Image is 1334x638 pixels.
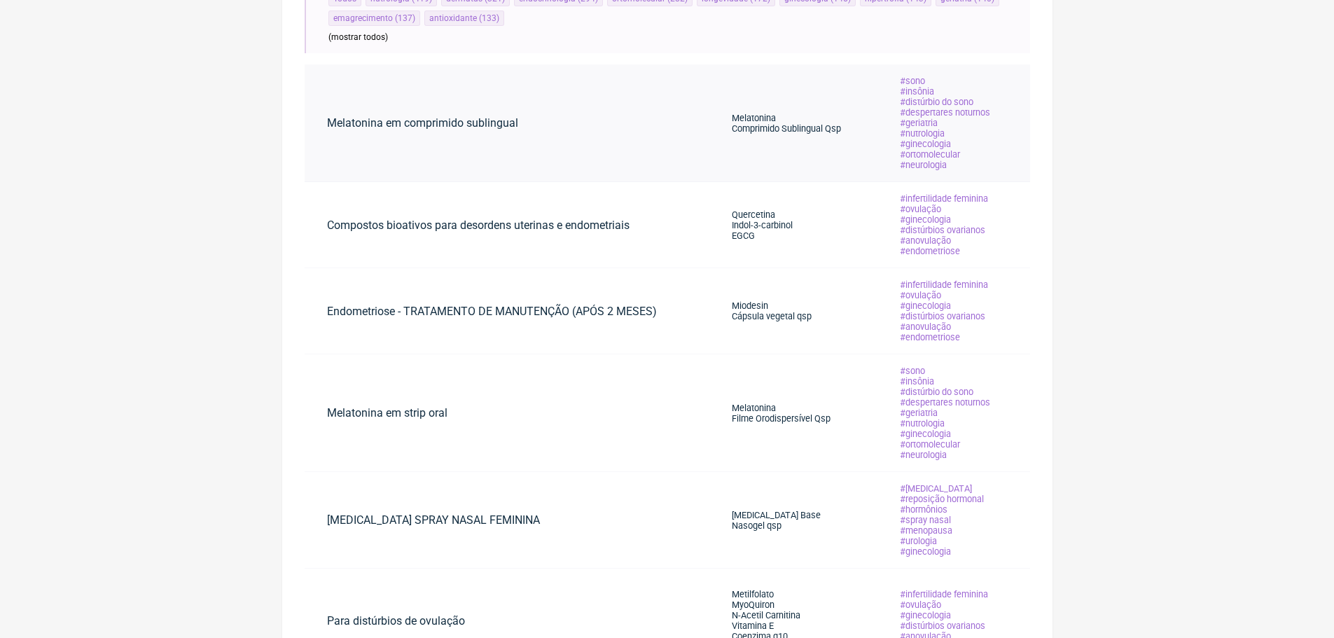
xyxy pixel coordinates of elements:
a: Miodesin Cápsula vegetal qsp [709,281,834,342]
span: Filme Orodispersível Qsp [732,413,831,424]
span: ginecologia [898,546,952,557]
span: ovulação [898,599,942,610]
a: infertilidade feminina ovulação ginecologia distúrbios ovarianos anovulação endometriose [876,182,1011,268]
span: Vitamina E [732,620,774,631]
span: despertares noturnos [898,107,991,118]
span: distúrbios ovarianos [898,311,986,321]
span: distúrbios ovarianos [898,225,986,235]
a: Compostos bioativos para desordens uterinas e endometriais [305,207,652,243]
span: Cápsula vegetal qsp [732,311,812,321]
span: geriatria [898,408,938,418]
span: antioxidante [429,13,477,23]
span: ginecologia [898,214,952,225]
span: infertilidade feminina [898,589,989,599]
span: despertares noturnos [898,397,991,408]
span: neurologia [898,160,947,170]
span: ( 133 ) [477,13,499,23]
a: sono insônia distúrbio do sono despertares noturnos geriatria nutrologia ginecologia ortomolecula... [876,64,1013,181]
a: emagrecimento(137) [333,13,415,23]
span: Indol-3-carbinol [732,220,793,230]
span: distúrbios ovarianos [898,620,986,631]
span: spray nasal [898,515,952,525]
a: [MEDICAL_DATA] reposição hormonal hormônios spray nasal menopausa urologia ginecologia [876,472,1007,568]
span: endometriose [898,246,961,256]
a: sono insônia distúrbio do sono despertares noturnos geriatria nutrologia ginecologia ortomolecula... [876,354,1013,471]
span: geriatria [898,118,938,128]
span: Melatonina [732,113,776,123]
a: Melatonina Filme Orodispersível Qsp [709,382,853,444]
span: nutrologia [898,128,945,139]
a: infertilidade feminina ovulação ginecologia distúrbios ovarianos anovulação endometriose [876,268,1011,354]
span: anovulação [898,321,952,332]
a: [MEDICAL_DATA] Base Nasogel qsp [709,490,843,551]
a: Melatonina em strip oral [305,395,470,431]
span: endometriose [898,332,961,342]
span: menopausa [898,525,953,536]
span: ortomolecular [898,439,961,450]
span: distúrbio do sono [898,97,974,107]
a: Quercetina Indol-3-carbinol EGCG [709,189,815,261]
span: (mostrar todos) [328,32,388,42]
span: insônia [898,376,935,387]
span: sono [898,76,926,86]
span: MyoQuiron [732,599,774,610]
a: Melatonina Comprimido Sublingual Qsp [709,92,863,154]
span: neurologia [898,450,947,460]
a: [MEDICAL_DATA] SPRAY NASAL FEMININA [305,502,562,538]
span: Comprimido Sublingual Qsp [732,123,841,134]
span: distúrbio do sono [898,387,974,397]
span: reposição hormonal [898,494,985,504]
span: [MEDICAL_DATA] [898,483,973,494]
span: Quercetina [732,209,775,220]
span: urologia [898,536,938,546]
span: Miodesin [732,300,768,311]
span: Metilfolato [732,589,774,599]
span: emagrecimento [333,13,393,23]
span: insônia [898,86,935,97]
span: ginecologia [898,429,952,439]
span: ginecologia [898,139,952,149]
span: ( 137 ) [393,13,415,23]
span: [MEDICAL_DATA] Base [732,510,821,520]
a: antioxidante(133) [429,13,499,23]
span: ginecologia [898,300,952,311]
span: ovulação [898,204,942,214]
span: N-Acetil Carnitina [732,610,800,620]
span: anovulação [898,235,952,246]
span: ginecologia [898,610,952,620]
span: hormônios [898,504,948,515]
span: EGCG [732,230,755,241]
span: Nasogel qsp [732,520,781,531]
span: ovulação [898,290,942,300]
span: ortomolecular [898,149,961,160]
span: nutrologia [898,418,945,429]
a: Endometriose - TRATAMENTO DE MANUTENÇÃO (APÓS 2 MESES) [305,293,679,329]
span: infertilidade feminina [898,279,989,290]
span: sono [898,366,926,376]
span: Melatonina [732,403,776,413]
a: Melatonina em comprimido sublingual [305,105,541,141]
span: infertilidade feminina [898,193,989,204]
